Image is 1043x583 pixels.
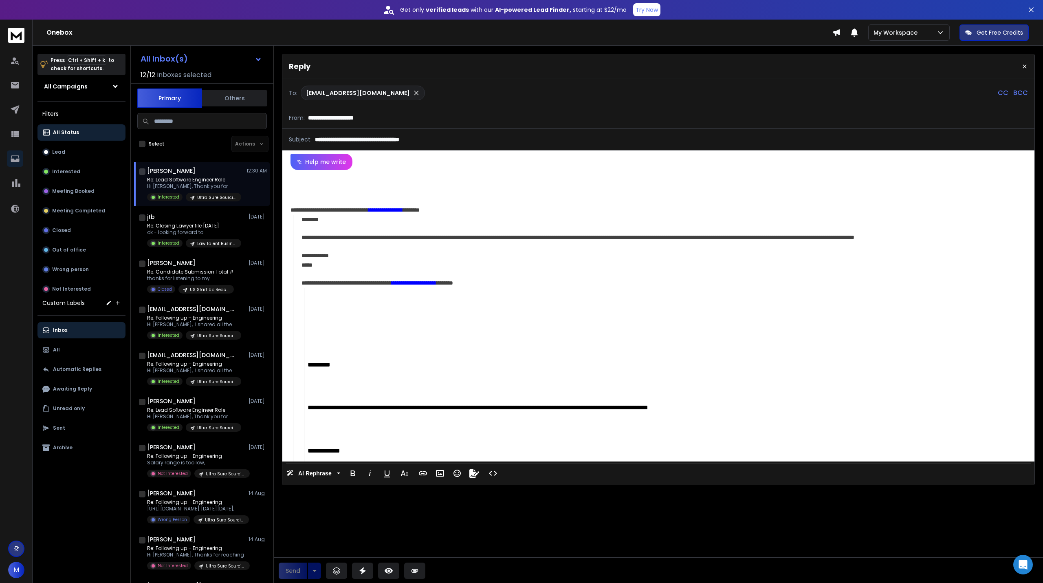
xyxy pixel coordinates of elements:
h1: [EMAIL_ADDRESS][DOMAIN_NAME] [147,305,237,313]
strong: verified leads [426,6,469,14]
p: ok - looking forward to [147,229,241,236]
h1: [PERSON_NAME] [147,443,196,451]
button: AI Rephrase [285,465,342,481]
p: Ultra Sure Sourcing [206,471,245,477]
p: [DATE] [249,214,267,220]
button: Bold (Ctrl+B) [345,465,361,481]
p: Automatic Replies [53,366,101,373]
p: Salary range is too low, [147,459,245,466]
p: 12:30 AM [246,168,267,174]
p: Unread only [53,405,85,412]
button: Try Now [633,3,660,16]
p: Re: Following up – Engineering [147,361,241,367]
p: [DATE] [249,398,267,404]
p: Sent [53,425,65,431]
p: Interested [158,424,179,431]
p: Ultra Sure Sourcing [206,563,245,569]
button: Out of office [37,242,125,258]
h1: [EMAIL_ADDRESS][DOMAIN_NAME] [147,351,237,359]
p: Wrong Person [158,517,187,523]
p: thanks for listening to my [147,275,234,282]
button: All Inbox(s) [134,51,268,67]
p: Subject: [289,135,312,144]
button: Not Interested [37,281,125,297]
p: Not Interested [52,286,91,292]
p: Re: Following up – Engineering [147,315,241,321]
p: 14 Aug [249,490,267,497]
p: Hi [PERSON_NAME], Thanks for reaching [147,552,245,558]
button: Awaiting Reply [37,381,125,397]
p: [DATE] [249,444,267,450]
button: Archive [37,439,125,456]
p: My Workspace [874,29,921,37]
button: Unread only [37,400,125,417]
span: 12 / 12 [141,70,155,80]
p: Interested [158,332,179,338]
button: Sent [37,420,125,436]
p: Ultra Sure Sourcing [197,379,236,385]
img: logo [8,28,24,43]
button: Interested [37,163,125,180]
p: Re: Lead Software Engineer Role [147,177,241,183]
p: CC [998,88,1008,98]
button: All Campaigns [37,78,125,95]
p: Press to check for shortcuts. [51,56,114,73]
p: Meeting Completed [52,208,105,214]
button: Closed [37,222,125,238]
p: All Status [53,129,79,136]
p: BCC [1013,88,1028,98]
button: Signature [466,465,482,481]
p: [DATE] [249,306,267,312]
button: Emoticons [449,465,465,481]
p: Not Interested [158,470,188,477]
p: Re: Following up – Engineering [147,545,245,552]
p: Meeting Booked [52,188,95,194]
p: Re: Closing Lawyer file [DATE] [147,223,241,229]
p: Out of office [52,247,86,253]
button: Lead [37,144,125,160]
p: [DATE] [249,260,267,266]
p: Closed [52,227,71,234]
p: Interested [158,378,179,384]
p: 14 Aug [249,536,267,543]
p: [EMAIL_ADDRESS][DOMAIN_NAME] [306,89,410,97]
p: Law Talent Business Development - Active Jobs [197,241,236,247]
button: M [8,562,24,578]
h1: jtb [147,213,155,221]
p: US Start Up Reachout - Active Jobs [190,287,229,293]
button: Meeting Completed [37,203,125,219]
p: Interested [52,168,80,175]
button: Insert Image (Ctrl+P) [432,465,448,481]
p: Re: Following up – Engineering [147,499,245,506]
button: Inbox [37,322,125,338]
button: Automatic Replies [37,361,125,378]
p: Reply [289,61,310,72]
p: Ultra Sure Sourcing [197,194,236,201]
p: Archive [53,444,73,451]
p: Interested [158,194,179,200]
button: Others [202,89,267,107]
p: Wrong person [52,266,89,273]
span: AI Rephrase [297,470,333,477]
p: Get only with our starting at $22/mo [400,6,627,14]
button: Italic (Ctrl+I) [362,465,378,481]
p: Hi [PERSON_NAME], Thank you for [147,183,241,190]
p: Inbox [53,327,67,333]
p: Lead [52,149,65,155]
span: Ctrl + Shift + k [67,55,106,65]
button: Code View [485,465,501,481]
button: Underline (Ctrl+U) [379,465,395,481]
p: Interested [158,240,179,246]
p: Ultra Sure Sourcing [197,425,236,431]
h1: Onebox [46,28,832,38]
p: Re: Candidate Submission Total # [147,269,234,275]
p: Get Free Credits [977,29,1023,37]
button: All Status [37,124,125,141]
h1: All Inbox(s) [141,55,188,63]
button: Help me write [290,154,352,170]
button: Get Free Credits [959,24,1029,41]
h1: [PERSON_NAME] [147,259,196,267]
h1: [PERSON_NAME] [147,167,196,175]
